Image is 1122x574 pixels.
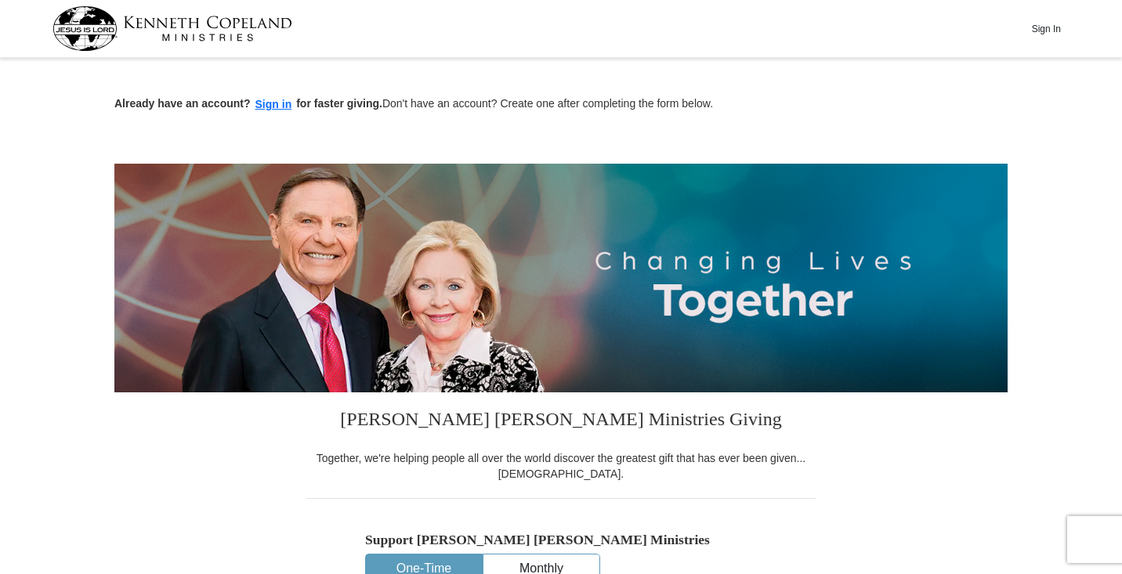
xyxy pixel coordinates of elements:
[1022,16,1070,41] button: Sign In
[306,392,816,450] h3: [PERSON_NAME] [PERSON_NAME] Ministries Giving
[251,96,297,114] button: Sign in
[114,97,382,110] strong: Already have an account? for faster giving.
[365,532,757,548] h5: Support [PERSON_NAME] [PERSON_NAME] Ministries
[306,450,816,482] div: Together, we're helping people all over the world discover the greatest gift that has ever been g...
[52,6,292,51] img: kcm-header-logo.svg
[114,96,1008,114] p: Don't have an account? Create one after completing the form below.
